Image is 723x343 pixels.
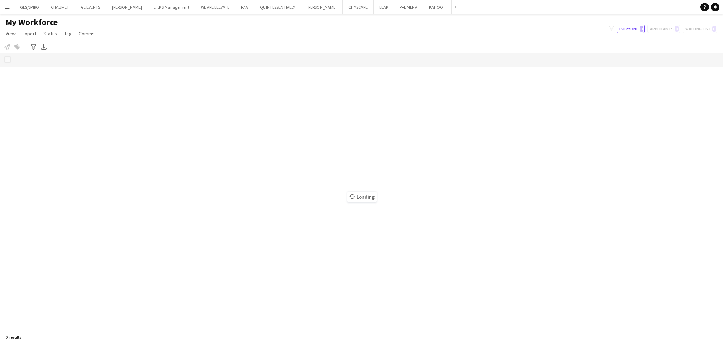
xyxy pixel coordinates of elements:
[640,26,643,32] span: 0
[235,0,254,14] button: RAA
[343,0,374,14] button: CITYSCAPE
[106,0,148,14] button: [PERSON_NAME]
[40,43,48,51] app-action-btn: Export XLSX
[43,30,57,37] span: Status
[394,0,423,14] button: PFL MENA
[374,0,394,14] button: LEAP
[347,192,377,202] span: Loading
[76,29,97,38] a: Comms
[20,29,39,38] a: Export
[75,0,106,14] button: GL EVENTS
[23,30,36,37] span: Export
[148,0,195,14] button: L.I.P.S Management
[617,25,645,33] button: Everyone0
[195,0,235,14] button: WE ARE ELEVATE
[14,0,45,14] button: GES/SPIRO
[423,0,452,14] button: KAHOOT
[6,30,16,37] span: View
[29,43,38,51] app-action-btn: Advanced filters
[45,0,75,14] button: CHAUMET
[3,29,18,38] a: View
[64,30,72,37] span: Tag
[301,0,343,14] button: [PERSON_NAME]
[79,30,95,37] span: Comms
[254,0,301,14] button: QUINTESSENTIALLY
[61,29,74,38] a: Tag
[6,17,58,28] span: My Workforce
[41,29,60,38] a: Status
